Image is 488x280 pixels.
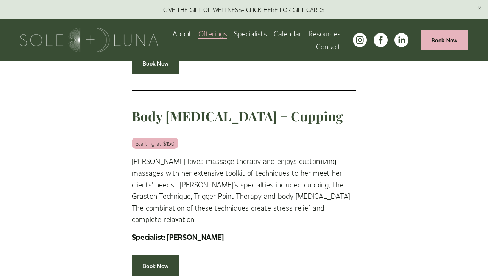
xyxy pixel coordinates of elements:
a: Contact [316,40,341,53]
span: Offerings [198,28,227,39]
a: Calendar [274,27,302,40]
em: Starting at $150 [132,138,178,149]
a: About [173,27,192,40]
a: Book Now [132,255,179,276]
a: folder dropdown [309,27,341,40]
strong: Specialist: [PERSON_NAME] [132,232,224,242]
span: Resources [309,28,341,39]
a: facebook-unauth [374,33,388,47]
a: Book Now [132,53,179,74]
a: instagram-unauth [353,33,367,47]
a: Specialists [234,27,267,40]
a: LinkedIn [394,33,408,47]
a: folder dropdown [198,27,227,40]
h3: Body [MEDICAL_DATA] + Cupping [132,107,356,125]
img: Sole + Luna [20,28,159,52]
a: Book Now [421,30,468,50]
p: [PERSON_NAME] loves massage therapy and enjoys customizing massages with her extensive toolkit of... [132,155,356,225]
